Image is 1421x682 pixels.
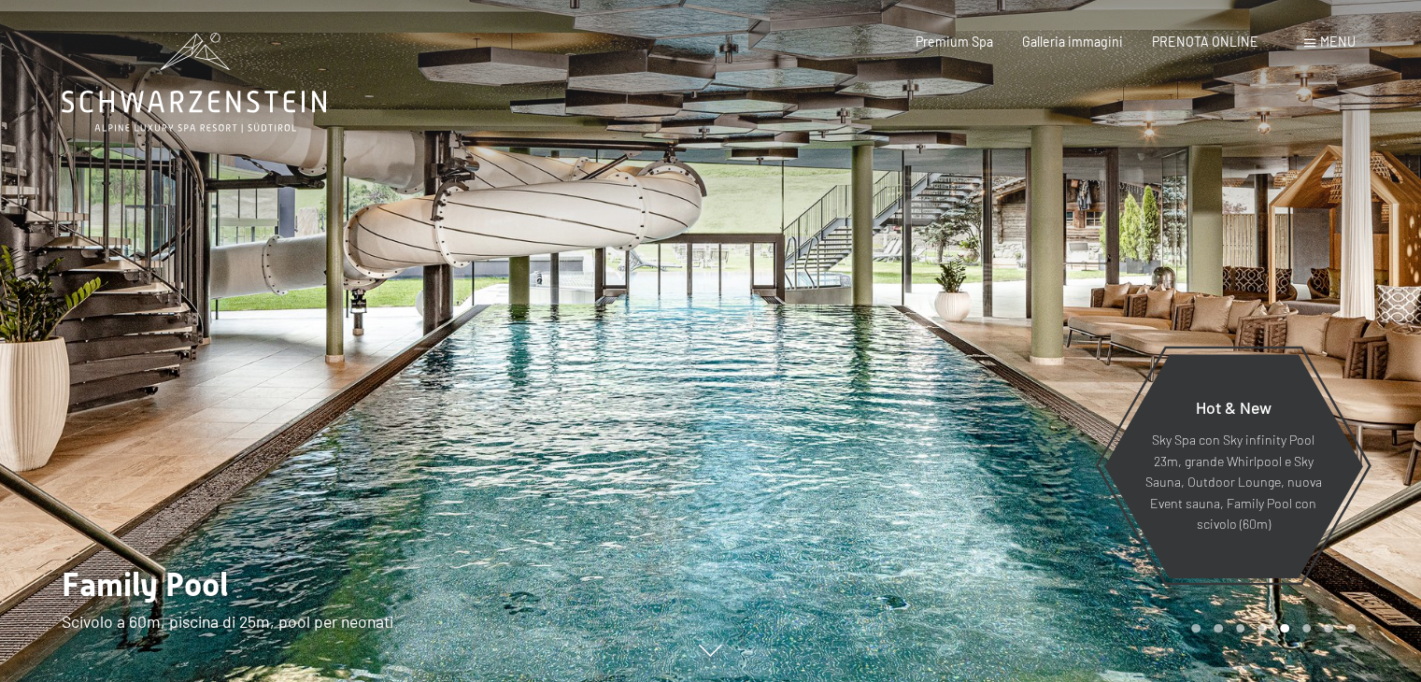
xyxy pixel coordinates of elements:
div: Carousel Page 1 [1191,624,1201,633]
p: Sky Spa con Sky infinity Pool 23m, grande Whirlpool e Sky Sauna, Outdoor Lounge, nuova Event saun... [1144,430,1322,535]
div: Carousel Page 4 [1258,624,1267,633]
span: Hot & New [1195,397,1271,418]
div: Carousel Page 8 [1346,624,1356,633]
a: Premium Spa [916,34,993,50]
div: Carousel Page 2 [1214,624,1223,633]
div: Carousel Pagination [1185,624,1355,633]
div: Carousel Page 6 [1302,624,1312,633]
span: Menu [1320,34,1356,50]
div: Carousel Page 5 (Current Slide) [1280,624,1289,633]
a: Hot & New Sky Spa con Sky infinity Pool 23m, grande Whirlpool e Sky Sauna, Outdoor Lounge, nuova ... [1102,353,1363,579]
div: Carousel Page 3 [1236,624,1245,633]
div: Carousel Page 7 [1324,624,1333,633]
a: Galleria immagini [1022,34,1123,50]
a: PRENOTA ONLINE [1152,34,1258,50]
